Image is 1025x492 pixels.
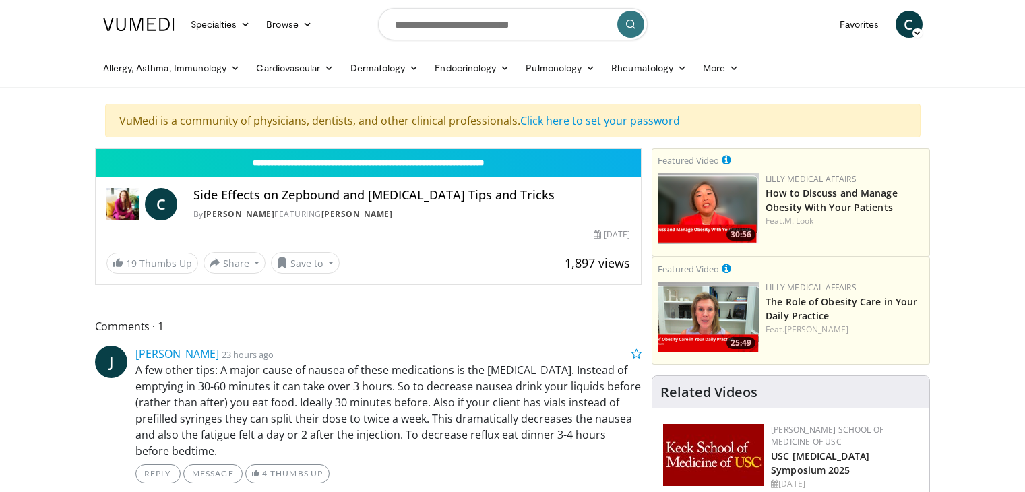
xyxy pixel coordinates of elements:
div: By FEATURING [193,208,630,220]
a: 19 Thumbs Up [106,253,198,274]
a: [PERSON_NAME] [784,324,848,335]
a: M. Look [784,215,814,226]
a: C [896,11,923,38]
a: USC [MEDICAL_DATA] Symposium 2025 [771,450,869,476]
a: Browse [258,11,320,38]
a: Specialties [183,11,259,38]
a: Endocrinology [427,55,518,82]
div: Feat. [766,324,924,336]
a: The Role of Obesity Care in Your Daily Practice [766,295,917,322]
a: [PERSON_NAME] [204,208,275,220]
a: Click here to set your password [520,113,680,128]
a: C [145,188,177,220]
input: Search topics, interventions [378,8,648,40]
span: 30:56 [726,228,755,241]
div: [DATE] [771,478,919,490]
button: Save to [271,252,340,274]
small: Featured Video [658,263,719,275]
div: [DATE] [594,228,630,241]
div: VuMedi is a community of physicians, dentists, and other clinical professionals. [105,104,921,137]
img: c98a6a29-1ea0-4bd5-8cf5-4d1e188984a7.png.150x105_q85_crop-smart_upscale.png [658,173,759,244]
small: 23 hours ago [222,348,274,361]
span: Comments 1 [95,317,642,335]
div: Feat. [766,215,924,227]
span: 25:49 [726,337,755,349]
a: More [695,55,747,82]
h4: Side Effects on Zepbound and [MEDICAL_DATA] Tips and Tricks [193,188,630,203]
a: Allergy, Asthma, Immunology [95,55,249,82]
span: 19 [126,257,137,270]
a: Dermatology [342,55,427,82]
small: Featured Video [658,154,719,166]
a: Favorites [832,11,888,38]
a: Message [183,464,243,483]
h4: Related Videos [660,384,757,400]
a: Lilly Medical Affairs [766,173,857,185]
img: e1208b6b-349f-4914-9dd7-f97803bdbf1d.png.150x105_q85_crop-smart_upscale.png [658,282,759,352]
a: 25:49 [658,282,759,352]
a: Reply [135,464,181,483]
img: 7b941f1f-d101-407a-8bfa-07bd47db01ba.png.150x105_q85_autocrop_double_scale_upscale_version-0.2.jpg [663,424,764,486]
a: Lilly Medical Affairs [766,282,857,293]
a: 30:56 [658,173,759,244]
img: VuMedi Logo [103,18,175,31]
span: 1,897 views [565,255,630,271]
span: 4 [262,468,268,479]
a: [PERSON_NAME] School of Medicine of USC [771,424,883,448]
p: A few other tips: A major cause of nausea of these medications is the [MEDICAL_DATA]. Instead of ... [135,362,642,459]
a: [PERSON_NAME] [135,346,219,361]
a: Rheumatology [603,55,695,82]
img: Dr. Carolynn Francavilla [106,188,139,220]
a: Cardiovascular [248,55,342,82]
a: [PERSON_NAME] [321,208,393,220]
a: How to Discuss and Manage Obesity With Your Patients [766,187,898,214]
a: Pulmonology [518,55,603,82]
a: J [95,346,127,378]
button: Share [204,252,266,274]
a: 4 Thumbs Up [245,464,330,483]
